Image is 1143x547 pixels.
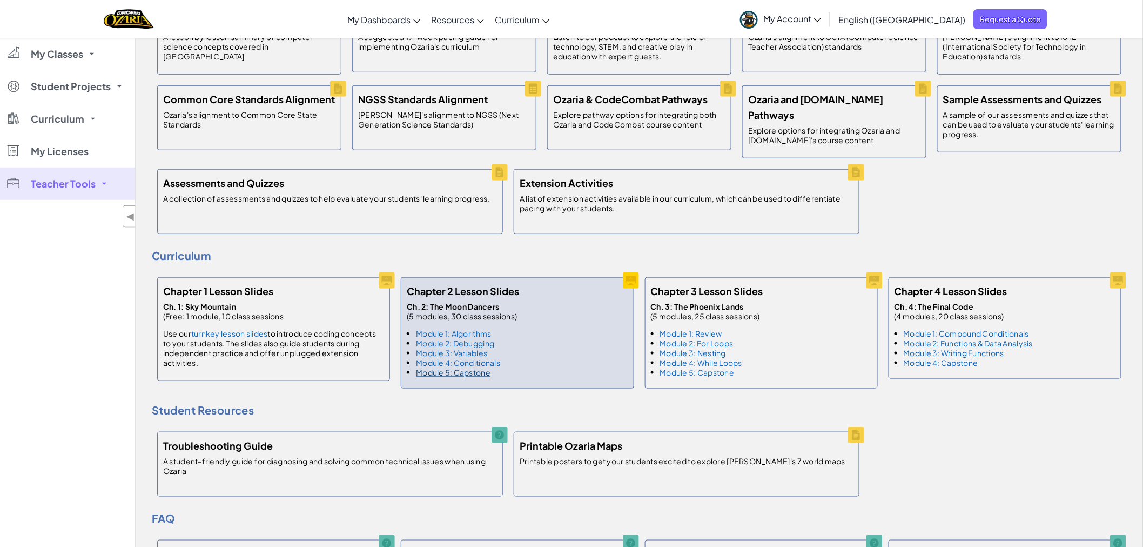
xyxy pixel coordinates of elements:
h5: Sample Assessments and Quizzes [943,91,1102,107]
a: Module 1: Algorithms [416,329,491,338]
a: Module 2: Functions & Data Analysis [904,338,1033,348]
a: turnkey lesson slides [191,329,268,338]
p: Ozaria's alignment to Common Core State Standards [163,110,335,129]
h5: Chapter 1 Lesson Slides [163,283,273,299]
p: Listen to our podcast to explore the role of technology, STEM, and creative play in education wit... [553,32,725,61]
a: Request a Quote [973,9,1047,29]
span: ◀ [126,209,135,224]
a: Module 4: Conditionals [416,358,500,368]
a: Ozaria and [DOMAIN_NAME] Pathways Explore options for integrating Ozaria and [DOMAIN_NAME]'s cour... [737,80,932,164]
h5: Chapter 2 Lesson Slides [407,283,519,299]
h5: Printable Ozaria Maps [520,438,622,453]
span: Teacher Tools [31,179,96,189]
a: Chapter 1 Lesson Slides Ch. 1: Sky Mountain(Free: 1 module, 10 class sessions Use ourturnkey less... [152,272,395,386]
p: A collection of assessments and quizzes to help evaluate your students' learning progress. [163,194,490,203]
span: Curriculum [495,14,540,25]
p: (5 modules, 25 class sessions) [651,302,760,321]
a: EdTech Adventures Podcast Listen to our podcast to explore the role of technology, STEM, and crea... [542,2,737,80]
p: Use our to introduce coding concepts to your students. The slides also guide students during inde... [163,329,384,368]
a: Common Core Standards Alignment Ozaria's alignment to Common Core State Standards [152,80,347,156]
h5: NGSS Standards Alignment [358,91,488,107]
a: ISTE Standards Alignment [PERSON_NAME]'s alignment to ISTE (International Society for Technology ... [932,2,1127,80]
strong: Ch. 1: Sky Mountain [163,302,236,311]
a: Curriculum [489,5,555,34]
a: Module 2: Debugging [416,338,494,348]
a: Printable Ozaria Maps Printable posters to get your students excited to explore [PERSON_NAME]'s 7... [508,426,865,502]
a: Chapter 2 Lesson Slides Ch. 2: The Moon Dancers(5 modules, 30 class sessions) Module 1: Algorithm... [395,272,639,394]
h4: Student Resources [152,402,1127,418]
p: [PERSON_NAME]'s alignment to ISTE (International Society for Technology in Education) standards [943,32,1115,61]
span: My Licenses [31,146,89,156]
a: Pacing Guides A suggested 19-week pacing guide for implementing Ozaria's curriculum [347,2,542,78]
img: avatar [740,11,758,29]
a: Module 3: Nesting [660,348,727,358]
a: Module 4: While Loops [660,358,743,368]
h5: Assessments and Quizzes [163,175,284,191]
strong: Ch. 4: The Final Code [895,302,974,311]
p: Explore pathway options for integrating both Ozaria and CodeCombat course content [553,110,725,129]
h5: Common Core Standards Alignment [163,91,335,107]
a: My Account [735,2,826,36]
p: Ozaria's alignment to CSTA (Computer Science Teacher Association) standards [748,32,920,51]
a: Ozaria & CodeCombat Pathways Explore pathway options for integrating both Ozaria and CodeCombat c... [542,80,737,156]
a: Module 3: Variables [416,348,487,358]
h5: Extension Activities [520,175,613,191]
p: [PERSON_NAME]'s alignment to NGSS (Next Generation Science Standards) [358,110,530,129]
a: Scope & Sequence A lesson by lesson summary of computer science concepts covered in [GEOGRAPHIC_D... [152,2,347,80]
a: CSTA Standards Alignment Ozaria's alignment to CSTA (Computer Science Teacher Association) standards [737,2,932,78]
p: A lesson by lesson summary of computer science concepts covered in [GEOGRAPHIC_DATA] [163,32,335,61]
h4: Curriculum [152,248,1127,264]
a: Module 3: Writing Functions [904,348,1004,358]
p: Explore options for integrating Ozaria and [DOMAIN_NAME]'s course content [748,125,920,145]
h5: Ozaria & CodeCombat Pathways [553,91,708,107]
a: My Dashboards [342,5,426,34]
span: English ([GEOGRAPHIC_DATA]) [838,14,965,25]
span: My Dashboards [347,14,411,25]
p: A sample of our assessments and quizzes that can be used to evaluate your students' learning prog... [943,110,1115,139]
p: A student-friendly guide for diagnosing and solving common technical issues when using Ozaria [163,456,497,476]
strong: Ch. 3: The Phoenix Lands [651,302,744,311]
h5: Chapter 3 Lesson Slides [651,283,763,299]
a: NGSS Standards Alignment [PERSON_NAME]'s alignment to NGSS (Next Generation Science Standards) [347,80,542,156]
h5: Chapter 4 Lesson Slides [895,283,1007,299]
a: Extension Activities A list of extension activities available in our curriculum, which can be use... [508,164,865,239]
p: Printable posters to get your students excited to explore [PERSON_NAME]'s 7 world maps [520,456,845,466]
a: Module 1: Compound Conditionals [904,329,1029,338]
strong: Ch. 2: The Moon Dancers [407,302,499,311]
a: Chapter 4 Lesson Slides Ch. 4: The Final Code(4 modules, 20 class sessions) Module 1: Compound Co... [883,272,1127,384]
a: Chapter 3 Lesson Slides Ch. 3: The Phoenix Lands(5 modules, 25 class sessions) Module 1: Review M... [640,272,883,394]
a: English ([GEOGRAPHIC_DATA]) [833,5,971,34]
a: Module 1: Review [660,329,722,338]
a: Resources [426,5,489,34]
span: Curriculum [31,114,84,124]
a: Module 4: Capstone [904,358,978,368]
h5: Troubleshooting Guide [163,438,273,453]
p: A list of extension activities available in our curriculum, which can be used to differentiate pa... [520,194,853,213]
a: Ozaria by CodeCombat logo [104,8,154,30]
a: Sample Assessments and Quizzes A sample of our assessments and quizzes that can be used to evalua... [932,80,1127,158]
span: My Classes [31,49,83,59]
p: (5 modules, 30 class sessions) [407,302,517,321]
span: Resources [431,14,474,25]
a: Module 5: Capstone [416,368,490,377]
span: My Account [763,13,821,24]
h5: Ozaria and [DOMAIN_NAME] Pathways [748,91,920,123]
span: Student Projects [31,82,111,91]
h4: FAQ [152,510,1127,526]
p: (Free: 1 module, 10 class sessions [163,302,384,321]
a: Troubleshooting Guide A student-friendly guide for diagnosing and solving common technical issues... [152,426,508,502]
a: Module 2: For Loops [660,338,734,348]
a: Assessments and Quizzes A collection of assessments and quizzes to help evaluate your students' l... [152,164,508,239]
p: A suggested 19-week pacing guide for implementing Ozaria's curriculum [358,32,530,51]
img: Home [104,8,154,30]
p: (4 modules, 20 class sessions) [895,302,1033,321]
a: Module 5: Capstone [660,368,735,377]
